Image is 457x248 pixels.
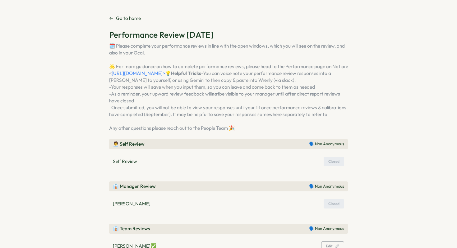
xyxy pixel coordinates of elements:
[171,70,201,76] strong: Helpful Tricks
[112,70,165,76] a: [URL][DOMAIN_NAME]>
[113,183,156,190] p: 👔 Manager Review
[309,226,344,232] p: 🗣️ Non Anonymous
[109,15,141,22] a: Go to home
[212,91,219,97] strong: not
[113,225,150,232] p: 👔 Team Reviews
[116,15,141,22] p: Go to home
[309,141,344,147] p: 🗣️ Non Anonymous
[109,43,348,132] p: 🗓️ Please complete your performance reviews in line with the open windows, which you will see on ...
[109,29,348,40] h2: Performance Review [DATE]
[113,200,150,207] p: [PERSON_NAME]
[113,158,137,165] p: Self Review
[113,141,145,147] p: 🧑‍💼 Self Review
[309,184,344,189] p: 🗣️ Non Anonymous
[326,244,333,248] span: Edit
